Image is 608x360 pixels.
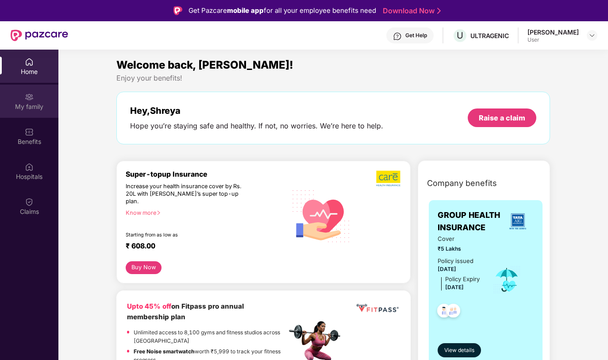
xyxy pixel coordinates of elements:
[134,348,195,355] strong: Free Noise smartwatch
[470,31,509,40] div: ULTRAGENIC
[126,170,287,178] div: Super-topup Insurance
[25,163,34,171] img: svg+xml;base64,PHN2ZyBpZD0iSG9zcGl0YWxzIiB4bWxucz0iaHR0cDovL3d3dy53My5vcmcvMjAwMC9zdmciIHdpZHRoPS...
[438,234,481,244] span: Cover
[127,302,171,310] b: Upto 45% off
[189,5,376,16] div: Get Pazcare for all your employee benefits need
[25,197,34,206] img: svg+xml;base64,PHN2ZyBpZD0iQ2xhaW0iIHhtbG5zPSJodHRwOi8vd3d3LnczLm9yZy8yMDAwL3N2ZyIgd2lkdGg9IjIwIi...
[427,177,497,190] span: Company benefits
[445,275,480,284] div: Policy Expiry
[506,209,530,233] img: insurerLogo
[227,6,264,15] strong: mobile app
[438,256,473,266] div: Policy issued
[156,210,161,215] span: right
[11,30,68,41] img: New Pazcare Logo
[173,6,182,15] img: Logo
[25,58,34,66] img: svg+xml;base64,PHN2ZyBpZD0iSG9tZSIgeG1sbnM9Imh0dHA6Ly93d3cudzMub3JnLzIwMDAvc3ZnIiB3aWR0aD0iMjAiIG...
[493,265,521,294] img: icon
[438,343,481,357] button: View details
[443,301,464,323] img: svg+xml;base64,PHN2ZyB4bWxucz0iaHR0cDovL3d3dy53My5vcmcvMjAwMC9zdmciIHdpZHRoPSI0OC45NDMiIGhlaWdodD...
[376,170,401,187] img: b5dec4f62d2307b9de63beb79f102df3.png
[438,266,456,272] span: [DATE]
[393,32,402,41] img: svg+xml;base64,PHN2ZyBpZD0iSGVscC0zMngzMiIgeG1sbnM9Imh0dHA6Ly93d3cudzMub3JnLzIwMDAvc3ZnIiB3aWR0aD...
[134,328,287,345] p: Unlimited access to 8,100 gyms and fitness studios across [GEOGRAPHIC_DATA]
[527,28,579,36] div: [PERSON_NAME]
[479,113,525,123] div: Raise a claim
[444,346,474,355] span: View details
[383,6,438,15] a: Download Now
[130,105,383,116] div: Hey, Shreya
[527,36,579,43] div: User
[433,301,455,323] img: svg+xml;base64,PHN2ZyB4bWxucz0iaHR0cDovL3d3dy53My5vcmcvMjAwMC9zdmciIHdpZHRoPSI0OC45NDMiIGhlaWdodD...
[457,30,463,41] span: U
[116,58,293,71] span: Welcome back, [PERSON_NAME]!
[438,209,501,234] span: GROUP HEALTH INSURANCE
[130,121,383,131] div: Hope you’re staying safe and healthy. If not, no worries. We’re here to help.
[116,74,550,83] div: Enjoy your benefits!
[438,244,481,253] span: ₹5 Lakhs
[126,242,278,252] div: ₹ 608.00
[437,6,441,15] img: Stroke
[127,302,244,321] b: on Fitpass pro annual membership plan
[445,284,464,290] span: [DATE]
[126,261,162,274] button: Buy Now
[405,32,427,39] div: Get Help
[126,182,248,205] div: Increase your health insurance cover by Rs. 20L with [PERSON_NAME]’s super top-up plan.
[25,93,34,101] img: svg+xml;base64,PHN2ZyB3aWR0aD0iMjAiIGhlaWdodD0iMjAiIHZpZXdCb3g9IjAgMCAyMCAyMCIgZmlsbD0ibm9uZSIgeG...
[287,181,356,251] img: svg+xml;base64,PHN2ZyB4bWxucz0iaHR0cDovL3d3dy53My5vcmcvMjAwMC9zdmciIHhtbG5zOnhsaW5rPSJodHRwOi8vd3...
[25,128,34,136] img: svg+xml;base64,PHN2ZyBpZD0iQmVuZWZpdHMiIHhtbG5zPSJodHRwOi8vd3d3LnczLm9yZy8yMDAwL3N2ZyIgd2lkdGg9Ij...
[126,232,249,238] div: Starting from as low as
[126,209,281,215] div: Know more
[355,301,400,315] img: fppp.png
[589,32,596,39] img: svg+xml;base64,PHN2ZyBpZD0iRHJvcGRvd24tMzJ4MzIiIHhtbG5zPSJodHRwOi8vd3d3LnczLm9yZy8yMDAwL3N2ZyIgd2...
